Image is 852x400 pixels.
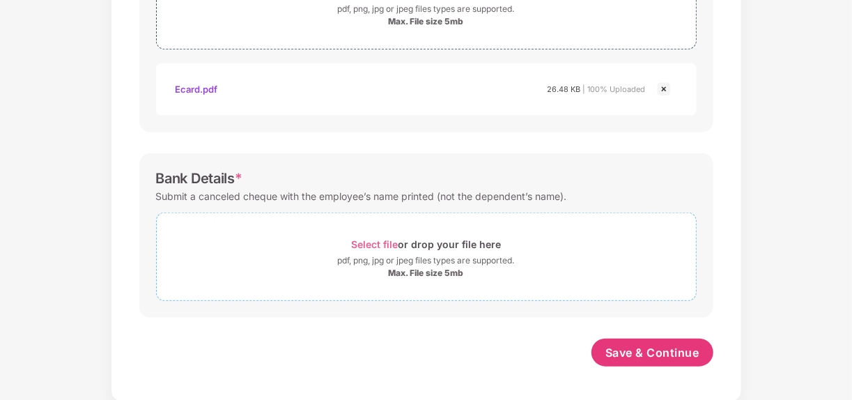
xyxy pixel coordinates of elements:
[582,84,645,94] span: | 100% Uploaded
[157,224,696,290] span: Select fileor drop your file herepdf, png, jpg or jpeg files types are supported.Max. File size 5mb
[389,268,464,279] div: Max. File size 5mb
[338,2,515,16] div: pdf, png, jpg or jpeg files types are supported.
[156,170,242,187] div: Bank Details
[338,254,515,268] div: pdf, png, jpg or jpeg files types are supported.
[547,84,580,94] span: 26.48 KB
[656,81,672,98] img: svg+xml;base64,PHN2ZyBpZD0iQ3Jvc3MtMjR4MjQiIHhtbG5zPSJodHRwOi8vd3d3LnczLm9yZy8yMDAwL3N2ZyIgd2lkdG...
[175,77,217,101] div: Ecard.pdf
[389,16,464,27] div: Max. File size 5mb
[351,235,501,254] div: or drop your file here
[351,238,398,250] span: Select file
[591,339,713,367] button: Save & Continue
[605,345,699,360] span: Save & Continue
[156,187,567,206] div: Submit a canceled cheque with the employee’s name printed (not the dependent’s name).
